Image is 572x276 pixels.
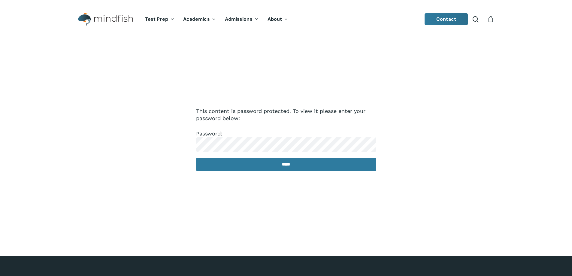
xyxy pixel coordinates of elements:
span: Academics [183,16,210,22]
a: Admissions [220,17,263,22]
nav: Main Menu [141,8,292,31]
span: About [268,16,282,22]
label: Password: [196,130,376,147]
a: Academics [179,17,220,22]
a: Cart [488,16,494,23]
a: About [263,17,293,22]
a: Test Prep [141,17,179,22]
span: Test Prep [145,16,168,22]
a: Contact [425,13,468,25]
input: Password: [196,137,376,152]
span: Contact [436,16,456,22]
header: Main Menu [70,8,502,31]
p: This content is password protected. To view it please enter your password below: [196,108,376,130]
span: Admissions [225,16,253,22]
